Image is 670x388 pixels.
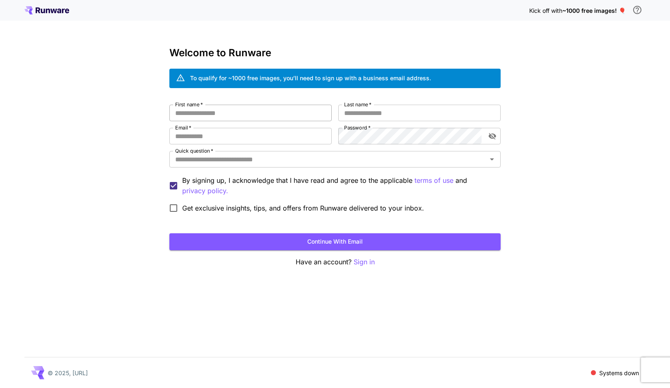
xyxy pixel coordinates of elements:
[190,74,431,82] div: To qualify for ~1000 free images, you’ll need to sign up with a business email address.
[182,186,228,196] button: By signing up, I acknowledge that I have read and agree to the applicable terms of use and
[486,153,498,165] button: Open
[415,175,453,186] p: terms of use
[344,101,371,108] label: Last name
[182,186,228,196] p: privacy policy.
[175,147,213,154] label: Quick question
[562,7,626,14] span: ~1000 free images! 🎈
[175,101,203,108] label: First name
[599,369,639,377] p: Systems down
[485,129,500,144] button: toggle password visibility
[48,369,88,377] p: © 2025, [URL]
[169,257,501,267] p: Have an account?
[182,175,494,196] p: By signing up, I acknowledge that I have read and agree to the applicable and
[344,124,371,131] label: Password
[175,124,191,131] label: Email
[354,257,375,267] button: Sign in
[415,175,453,186] button: By signing up, I acknowledge that I have read and agree to the applicable and privacy policy.
[169,233,501,250] button: Continue with email
[529,7,562,14] span: Kick off with
[629,2,646,18] button: In order to qualify for free credit, you need to sign up with a business email address and click ...
[169,47,501,59] h3: Welcome to Runware
[182,203,424,213] span: Get exclusive insights, tips, and offers from Runware delivered to your inbox.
